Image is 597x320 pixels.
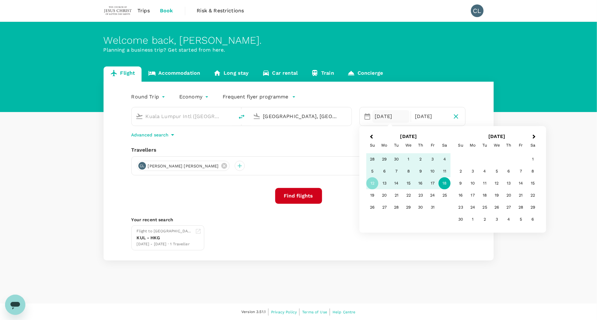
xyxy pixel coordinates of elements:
div: Friday [427,139,439,151]
div: Choose Monday, October 27th, 2025 [378,202,391,214]
div: Wednesday [403,139,415,151]
div: [DATE] [372,110,410,123]
div: Choose Tuesday, November 11th, 2025 [479,178,491,190]
div: Choose Saturday, October 11th, 2025 [439,166,451,178]
div: Choose Thursday, December 4th, 2025 [503,214,515,226]
div: Choose Wednesday, November 12th, 2025 [491,178,503,190]
button: Previous Month [366,132,376,142]
div: Month October, 2025 [366,154,451,214]
a: Accommodation [142,66,207,82]
a: Train [304,66,341,82]
div: Choose Wednesday, October 29th, 2025 [403,202,415,214]
div: Choose Thursday, November 13th, 2025 [503,178,515,190]
div: Monday [467,139,479,151]
div: Choose Wednesday, October 22nd, 2025 [403,190,415,202]
div: Choose Tuesday, October 7th, 2025 [391,166,403,178]
button: Frequent flyer programme [223,93,296,101]
span: [PERSON_NAME] [PERSON_NAME] [144,163,223,169]
div: Choose Thursday, October 30th, 2025 [415,202,427,214]
div: [DATE] - [DATE] · 1 Traveller [137,241,193,248]
div: Sunday [366,139,378,151]
a: Long stay [207,66,255,82]
div: Choose Saturday, October 4th, 2025 [439,154,451,166]
div: Monday [378,139,391,151]
div: Choose Sunday, October 26th, 2025 [366,202,378,214]
a: Flight [104,66,142,82]
h2: [DATE] [453,134,541,139]
div: Choose Wednesday, October 15th, 2025 [403,178,415,190]
input: Going to [263,111,338,121]
div: Choose Monday, September 29th, 2025 [378,154,391,166]
div: Choose Sunday, November 16th, 2025 [455,190,467,202]
div: Flight to [GEOGRAPHIC_DATA] [137,228,193,235]
div: Choose Sunday, November 30th, 2025 [455,214,467,226]
div: Choose Saturday, October 18th, 2025 [439,178,451,190]
div: Choose Thursday, October 9th, 2025 [415,166,427,178]
div: Choose Saturday, December 6th, 2025 [527,214,539,226]
div: Choose Saturday, November 29th, 2025 [527,202,539,214]
div: Choose Friday, October 24th, 2025 [427,190,439,202]
div: Choose Saturday, November 1st, 2025 [527,154,539,166]
button: Next Month [530,132,540,142]
div: Choose Friday, October 31st, 2025 [427,202,439,214]
div: Choose Thursday, October 2nd, 2025 [415,154,427,166]
div: Saturday [527,139,539,151]
a: Terms of Use [302,309,327,316]
div: Choose Thursday, October 23rd, 2025 [415,190,427,202]
div: Choose Monday, November 3rd, 2025 [467,166,479,178]
div: Choose Sunday, October 12th, 2025 [366,178,378,190]
div: Choose Saturday, November 15th, 2025 [527,178,539,190]
div: Choose Monday, October 13th, 2025 [378,178,391,190]
img: The Malaysian Church of Jesus Christ of Latter-day Saints [104,4,133,18]
div: Choose Friday, October 17th, 2025 [427,178,439,190]
div: CL[PERSON_NAME] [PERSON_NAME] [137,161,230,171]
div: Choose Friday, November 28th, 2025 [515,202,527,214]
p: Planning a business trip? Get started from here. [104,46,494,54]
div: Choose Sunday, November 9th, 2025 [455,178,467,190]
div: Choose Thursday, November 6th, 2025 [503,166,515,178]
div: Choose Friday, December 5th, 2025 [515,214,527,226]
div: Choose Tuesday, November 4th, 2025 [479,166,491,178]
div: Choose Saturday, November 8th, 2025 [527,166,539,178]
div: Saturday [439,139,451,151]
iframe: Button to launch messaging window [5,295,25,315]
div: Choose Wednesday, November 5th, 2025 [491,166,503,178]
span: Version 3.51.1 [241,309,266,315]
div: Thursday [503,139,515,151]
div: Choose Thursday, November 20th, 2025 [503,190,515,202]
span: Risk & Restrictions [197,7,244,15]
div: Choose Monday, October 20th, 2025 [378,190,391,202]
div: Choose Monday, November 10th, 2025 [467,178,479,190]
a: Help Centre [333,309,356,316]
div: Choose Wednesday, November 19th, 2025 [491,190,503,202]
p: Frequent flyer programme [223,93,288,101]
span: Trips [137,7,150,15]
div: Thursday [415,139,427,151]
div: Sunday [455,139,467,151]
div: Choose Tuesday, October 21st, 2025 [391,190,403,202]
span: Book [160,7,173,15]
div: Wednesday [491,139,503,151]
button: delete [234,109,249,124]
div: Choose Friday, October 10th, 2025 [427,166,439,178]
div: Choose Sunday, November 23rd, 2025 [455,202,467,214]
div: Choose Sunday, November 2nd, 2025 [455,166,467,178]
div: Choose Wednesday, October 1st, 2025 [403,154,415,166]
a: Car rental [256,66,305,82]
div: Tuesday [479,139,491,151]
div: Choose Monday, October 6th, 2025 [378,166,391,178]
div: Choose Wednesday, November 26th, 2025 [491,202,503,214]
div: Tuesday [391,139,403,151]
button: Open [347,116,348,117]
div: Choose Sunday, October 19th, 2025 [366,190,378,202]
div: Choose Saturday, November 22nd, 2025 [527,190,539,202]
div: Choose Friday, November 21st, 2025 [515,190,527,202]
div: Choose Tuesday, December 2nd, 2025 [479,214,491,226]
span: Privacy Policy [271,310,297,314]
p: Your recent search [131,216,466,223]
div: Round Trip [131,92,167,102]
div: Month November, 2025 [455,154,539,226]
div: Choose Tuesday, October 28th, 2025 [391,202,403,214]
div: Choose Sunday, October 5th, 2025 [366,166,378,178]
div: Welcome back , [PERSON_NAME] . [104,35,494,46]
